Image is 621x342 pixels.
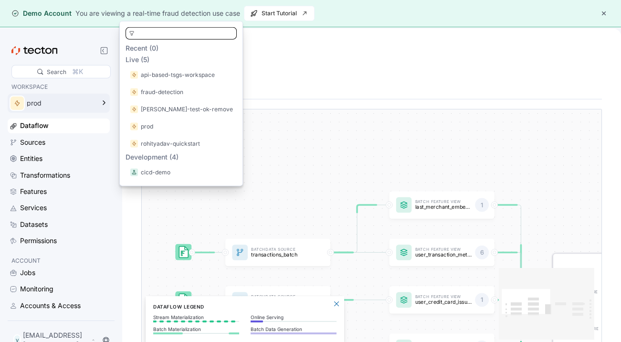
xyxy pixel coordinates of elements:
[389,286,494,314] a: Batch Feature Viewuser_credit_card_issuer1
[225,286,330,314] a: BatchData Sourceusers
[20,300,81,311] div: Accounts & Access
[141,105,233,114] p: [PERSON_NAME]-test-ok-remove
[415,204,472,210] p: last_merchant_embedding
[20,284,53,294] div: Monitoring
[491,205,551,300] g: Edge from featureView:last_merchant_embedding to STORE
[11,256,106,266] p: ACCOUNT
[389,239,494,267] a: Batch Feature Viewuser_transaction_metrics6
[251,326,337,332] p: Batch Data Generation
[415,248,472,252] p: Batch Feature View
[250,6,308,21] span: Start Tutorial
[75,8,240,19] div: You are viewing a real-time fraud detection use case
[566,273,600,295] div: Online Store
[8,118,110,133] a: Dataflow
[8,168,110,182] a: Transformations
[491,253,551,300] g: Edge from featureView:user_transaction_metrics to STORE
[72,66,83,77] div: ⌘K
[251,248,307,252] p: Batch Data Source
[141,168,170,177] p: cicd-demo
[8,217,110,232] a: Datasets
[141,139,200,149] p: rohityadav-quickstart
[415,201,472,204] p: Batch Feature View
[331,298,342,310] button: Close Legend Panel
[141,122,153,131] p: prod
[11,82,106,92] p: WORKSPACE
[47,67,66,76] div: Search
[8,266,110,280] a: Jobs
[566,310,600,332] div: Offline Store
[225,239,330,267] a: BatchData Sourcetransactions_batch
[153,303,337,310] h6: Dataflow Legend
[153,326,239,332] p: Batch Materialization
[327,205,387,252] g: Edge from dataSource:transactions_batch to featureView:last_merchant_embedding
[389,191,494,219] a: Batch Feature Viewlast_merchant_embedding1
[11,65,111,78] div: Search⌘K
[251,314,337,320] p: Online Serving
[475,293,489,307] div: 1
[20,267,35,278] div: Jobs
[126,43,237,53] p: Recent (0)
[20,153,42,164] div: Entities
[8,234,110,248] a: Permissions
[20,186,47,197] div: Features
[251,295,307,299] p: Batch Data Source
[20,219,48,230] div: Datasets
[126,55,237,64] p: Live (5)
[141,87,183,97] p: fraud-detection
[20,203,47,213] div: Services
[8,299,110,313] a: Accounts & Access
[566,289,600,296] div: Online Store
[126,152,237,162] p: Development (4)
[8,184,110,199] a: Features
[20,170,70,181] div: Transformations
[8,151,110,166] a: Entities
[153,314,239,320] p: Stream Materialization
[11,9,72,18] div: Demo Account
[141,70,215,80] p: api-based-tsgs-workspace
[475,198,489,212] div: 1
[415,295,472,299] p: Batch Feature View
[20,235,57,246] div: Permissions
[566,326,600,332] div: Offline Store
[20,137,45,148] div: Sources
[251,252,307,257] p: transactions_batch
[475,246,489,259] div: 6
[20,120,49,131] div: Dataflow
[8,201,110,215] a: Services
[415,252,472,257] p: user_transaction_metrics
[27,100,95,107] div: prod
[415,299,472,305] p: user_credit_card_issuer
[8,282,110,296] a: Monitoring
[8,135,110,150] a: Sources
[244,6,315,21] button: Start Tutorial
